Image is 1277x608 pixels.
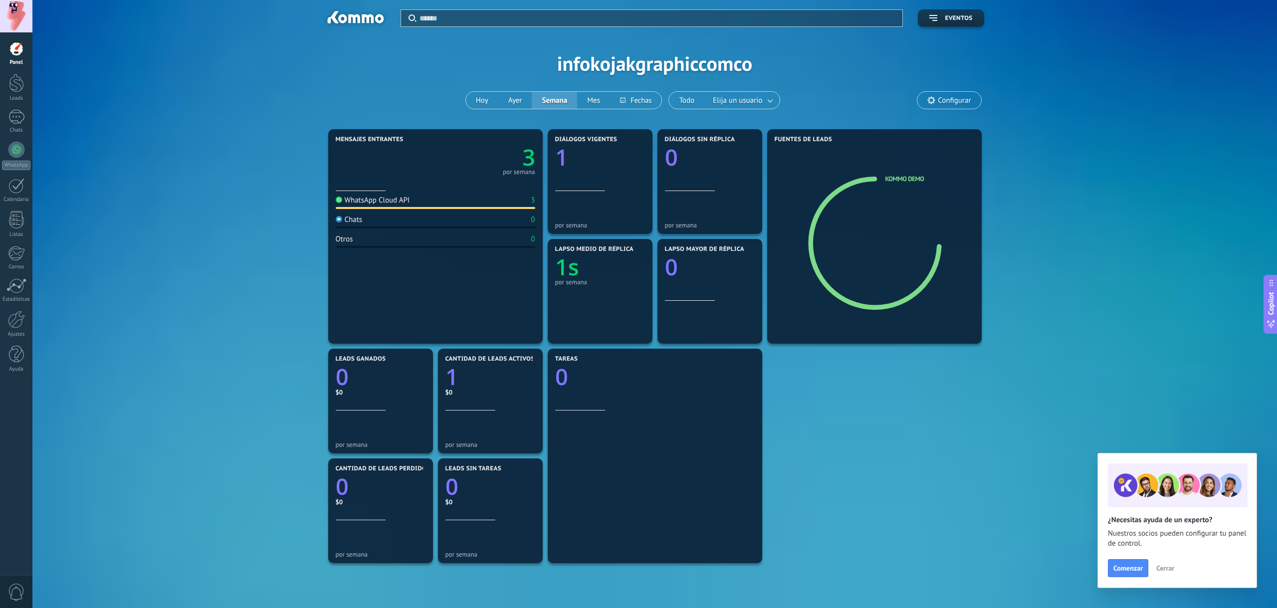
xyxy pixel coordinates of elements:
[336,234,353,244] div: Otros
[2,59,31,66] div: Panel
[711,94,764,107] span: Elija un usuario
[555,142,568,173] text: 1
[336,362,349,392] text: 0
[555,246,634,253] span: Lapso medio de réplica
[445,471,458,502] text: 0
[531,196,535,205] div: 3
[1108,559,1148,577] button: Comenzar
[1156,565,1174,572] span: Cerrar
[336,215,363,224] div: Chats
[532,92,577,109] button: Semana
[336,551,426,558] div: por semana
[445,551,535,558] div: por semana
[435,142,535,173] a: 3
[555,221,645,229] div: por semana
[336,471,349,502] text: 0
[2,366,31,373] div: Ayuda
[2,197,31,203] div: Calendario
[445,441,535,448] div: por semana
[445,362,458,392] text: 1
[775,136,833,143] span: Fuentes de leads
[336,465,430,472] span: Cantidad de leads perdidos
[336,441,426,448] div: por semana
[665,221,755,229] div: por semana
[336,136,404,143] span: Mensajes entrantes
[555,356,578,363] span: Tareas
[522,142,535,173] text: 3
[336,356,386,363] span: Leads ganados
[555,252,579,282] text: 1s
[2,296,31,303] div: Estadísticas
[336,498,426,506] div: $0
[1152,561,1179,576] button: Cerrar
[945,15,972,22] span: Eventos
[531,234,535,244] div: 0
[1266,292,1276,315] span: Copilot
[669,92,704,109] button: Todo
[445,498,535,506] div: $0
[555,362,568,392] text: 0
[704,92,780,109] button: Elija un usuario
[665,136,735,143] span: Diálogos sin réplica
[336,362,426,392] a: 0
[336,216,342,222] img: Chats
[445,356,535,363] span: Cantidad de leads activos
[555,362,755,392] a: 0
[336,471,426,502] a: 0
[2,161,30,170] div: WhatsApp
[610,92,661,109] button: Fechas
[503,170,535,175] div: por semana
[2,331,31,338] div: Ajustes
[577,92,610,109] button: Mes
[2,95,31,102] div: Leads
[2,127,31,134] div: Chats
[445,388,535,397] div: $0
[2,231,31,238] div: Listas
[885,175,924,183] a: Kommo Demo
[336,196,410,205] div: WhatsApp Cloud API
[1108,515,1247,525] h2: ¿Necesitas ayuda de un experto?
[336,197,342,203] img: WhatsApp Cloud API
[1113,565,1143,572] span: Comenzar
[2,264,31,270] div: Correo
[445,465,501,472] span: Leads sin tareas
[1108,529,1247,549] span: Nuestros socios pueden configurar tu panel de control.
[466,92,498,109] button: Hoy
[665,246,744,253] span: Lapso mayor de réplica
[918,9,984,27] button: Eventos
[665,252,678,282] text: 0
[445,471,535,502] a: 0
[531,215,535,224] div: 0
[555,136,618,143] span: Diálogos vigentes
[498,92,532,109] button: Ayer
[336,388,426,397] div: $0
[938,96,971,105] span: Configurar
[555,278,645,286] div: por semana
[665,142,678,173] text: 0
[445,362,535,392] a: 1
